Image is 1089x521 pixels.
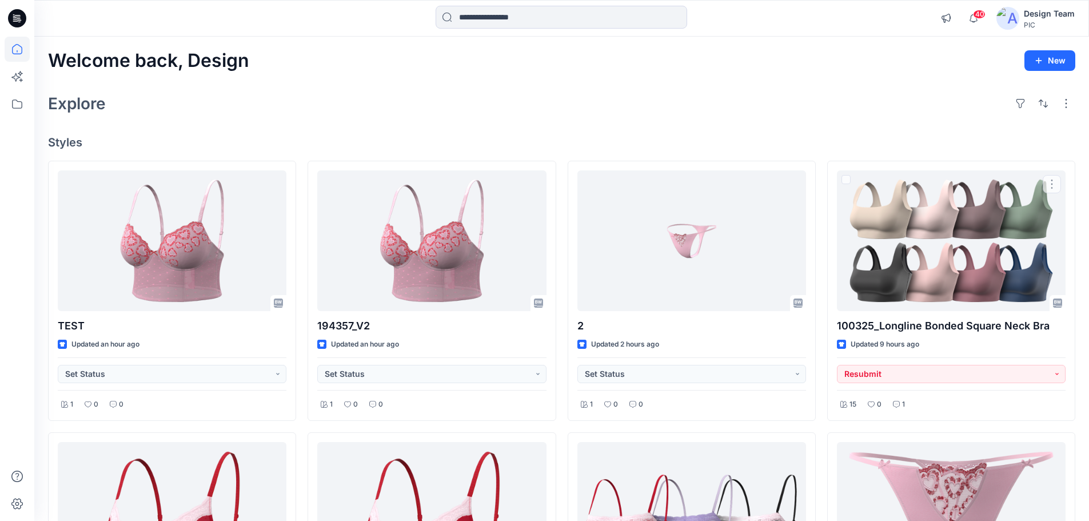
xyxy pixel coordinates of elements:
[877,399,881,411] p: 0
[639,399,643,411] p: 0
[613,399,618,411] p: 0
[119,399,123,411] p: 0
[331,339,399,351] p: Updated an hour ago
[71,339,139,351] p: Updated an hour ago
[1024,7,1075,21] div: Design Team
[48,50,249,71] h2: Welcome back, Design
[317,170,546,312] a: 194357_V2
[48,136,1075,149] h4: Styles
[902,399,905,411] p: 1
[48,94,106,113] h2: Explore
[996,7,1019,30] img: avatar
[94,399,98,411] p: 0
[851,339,919,351] p: Updated 9 hours ago
[849,399,856,411] p: 15
[1024,21,1075,29] div: PIC
[837,170,1066,312] a: 100325_Longline Bonded Square Neck Bra
[330,399,333,411] p: 1
[973,10,986,19] span: 40
[1024,50,1075,71] button: New
[378,399,383,411] p: 0
[577,170,806,312] a: 2
[58,318,286,334] p: TEST
[70,399,73,411] p: 1
[58,170,286,312] a: TEST
[353,399,358,411] p: 0
[590,399,593,411] p: 1
[591,339,659,351] p: Updated 2 hours ago
[577,318,806,334] p: 2
[837,318,1066,334] p: 100325_Longline Bonded Square Neck Bra
[317,318,546,334] p: 194357_V2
